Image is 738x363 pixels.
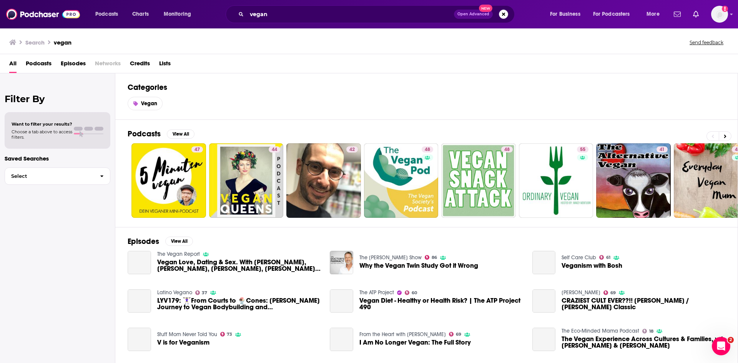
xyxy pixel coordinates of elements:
a: 47 [191,146,203,152]
h2: Filter By [5,93,110,104]
h3: Search [25,39,45,46]
span: 44 [272,146,277,154]
a: 73 [220,332,233,336]
a: CRAZIEST CULT EVER??!! Jay Dyer / Tristan Haggard Classic [532,289,556,313]
a: EpisodesView All [128,237,193,246]
span: Vegan [141,100,157,107]
a: Lists [159,57,171,73]
a: I Am No Longer Vegan: The Full Story [359,339,471,346]
span: 41 [660,146,665,154]
span: Podcasts [95,9,118,20]
button: Send feedback [687,39,726,46]
span: For Podcasters [593,9,630,20]
a: Episodes [61,57,86,73]
span: Logged in as WesBurdett [711,6,728,23]
img: Podchaser - Follow, Share and Rate Podcasts [6,7,80,22]
span: 48 [504,146,510,154]
span: Credits [130,57,150,73]
a: PodcastsView All [128,129,194,139]
span: 55 [580,146,585,154]
a: Self Care Club [562,254,596,261]
a: Vegan Love, Dating & Sex. With George, Rachael, Tom, Sol & Akiva | Ep. 81 [157,259,321,272]
span: 69 [456,333,461,336]
a: The ATP Project [359,289,394,296]
span: LYV179: 🏋🏻‍♀️From Courts to 🍨Cones: [PERSON_NAME] Journey to Vegan Bodybuilding and Entrepreneurs... [157,297,321,310]
a: CRAZIEST CULT EVER??!! Jay Dyer / Tristan Haggard Classic [562,297,725,310]
button: View All [165,237,193,246]
p: Saved Searches [5,155,110,162]
a: 48 [501,146,513,152]
h2: Podcasts [128,129,161,139]
a: Podcasts [26,57,52,73]
a: V is for Veganism [128,328,151,351]
button: open menu [158,8,201,20]
a: From the Heart with Rachel Brathen [359,331,446,338]
img: Why the Vegan Twin Study Got it Wrong [330,251,353,274]
a: 44 [209,143,284,218]
span: For Business [550,9,580,20]
a: 61 [599,255,610,260]
button: open menu [641,8,669,20]
a: 18 [642,329,653,333]
h3: vegan [54,39,71,46]
a: 55 [519,143,593,218]
a: Veganism with Bosh [562,262,622,269]
svg: Add a profile image [722,6,728,12]
a: Jay'sAnalysis [562,289,600,296]
a: Vegan Love, Dating & Sex. With George, Rachael, Tom, Sol & Akiva | Ep. 81 [128,251,151,274]
a: 42 [346,146,358,152]
input: Search podcasts, credits, & more... [247,8,454,20]
button: Open AdvancedNew [454,10,493,19]
a: 69 [449,332,461,336]
a: 60 [405,290,417,295]
h2: Categories [128,83,725,92]
a: 42 [286,143,361,218]
a: 48 [364,143,439,218]
span: 69 [610,291,616,295]
span: 2 [728,337,734,343]
span: 60 [412,291,417,295]
a: 86 [425,255,437,260]
div: Search podcasts, credits, & more... [233,5,522,23]
a: LYV179: 🏋🏻‍♀️From Courts to 🍨Cones: Roger Smith's Journey to Vegan Bodybuilding and Entrepreneurs... [157,297,321,310]
span: 61 [606,256,610,259]
a: Stuff Mom Never Told You [157,331,217,338]
button: open menu [545,8,590,20]
a: The Vegan Report [157,251,200,257]
span: 42 [349,146,355,154]
a: Latino Vegano [157,289,192,296]
a: All [9,57,17,73]
span: New [479,5,493,12]
img: User Profile [711,6,728,23]
a: 69 [603,290,616,295]
span: The Vegan Experience Across Cultures & Families, w/ [PERSON_NAME] & [PERSON_NAME] [562,336,725,349]
a: Vegan [128,97,163,110]
span: Vegan Love, Dating & Sex. With [PERSON_NAME], [PERSON_NAME], [PERSON_NAME], [PERSON_NAME] & [PERS... [157,259,321,272]
span: Open Advanced [457,12,489,16]
span: Networks [95,57,121,73]
a: Vegan Diet - Healthy or Health Risk? | The ATP Project 490 [359,297,523,310]
span: Want to filter your results? [12,121,72,127]
a: 37 [195,290,208,295]
a: The Vegan Experience Across Cultures & Families, w/ Jen Rivera Bell & Ashley Renne Nsonwu [532,328,556,351]
span: Monitoring [164,9,191,20]
button: open menu [90,8,128,20]
a: Veganism with Bosh [532,251,556,274]
span: Choose a tab above to access filters. [12,129,72,140]
a: LYV179: 🏋🏻‍♀️From Courts to 🍨Cones: Roger Smith's Journey to Vegan Bodybuilding and Entrepreneurs... [128,289,151,313]
a: Why the Vegan Twin Study Got it Wrong [359,262,478,269]
button: Show profile menu [711,6,728,23]
a: 41 [657,146,668,152]
a: The Eco-Minded Mama Podcast [562,328,639,334]
button: Select [5,167,110,185]
a: 44 [269,146,280,152]
a: 41 [596,143,671,218]
a: I Am No Longer Vegan: The Full Story [330,328,353,351]
span: 48 [425,146,430,154]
